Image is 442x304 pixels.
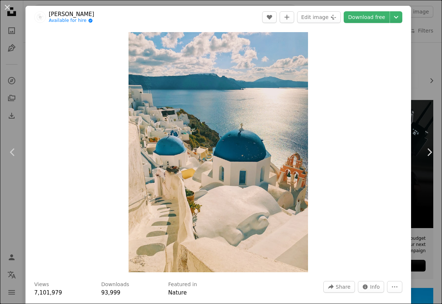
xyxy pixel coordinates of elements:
button: More Actions [387,281,402,293]
span: Info [370,281,380,292]
button: Zoom in on this image [129,32,308,272]
a: Available for hire [49,18,94,24]
img: Go to Tânia Mousinho's profile [34,11,46,23]
span: 93,999 [101,289,121,296]
a: Download free [344,11,390,23]
button: Share this image [323,281,355,293]
a: Nature [168,289,187,296]
img: white and blue concrete building near body of water during daytime [129,32,308,272]
a: [PERSON_NAME] [49,11,94,18]
button: Edit image [297,11,341,23]
button: Choose download size [390,11,402,23]
button: Add to Collection [280,11,294,23]
button: Like [262,11,277,23]
span: Share [336,281,350,292]
h3: Downloads [101,281,129,288]
span: 7,101,979 [34,289,62,296]
a: Next [417,117,442,187]
h3: Featured in [168,281,197,288]
h3: Views [34,281,49,288]
button: Stats about this image [358,281,384,293]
